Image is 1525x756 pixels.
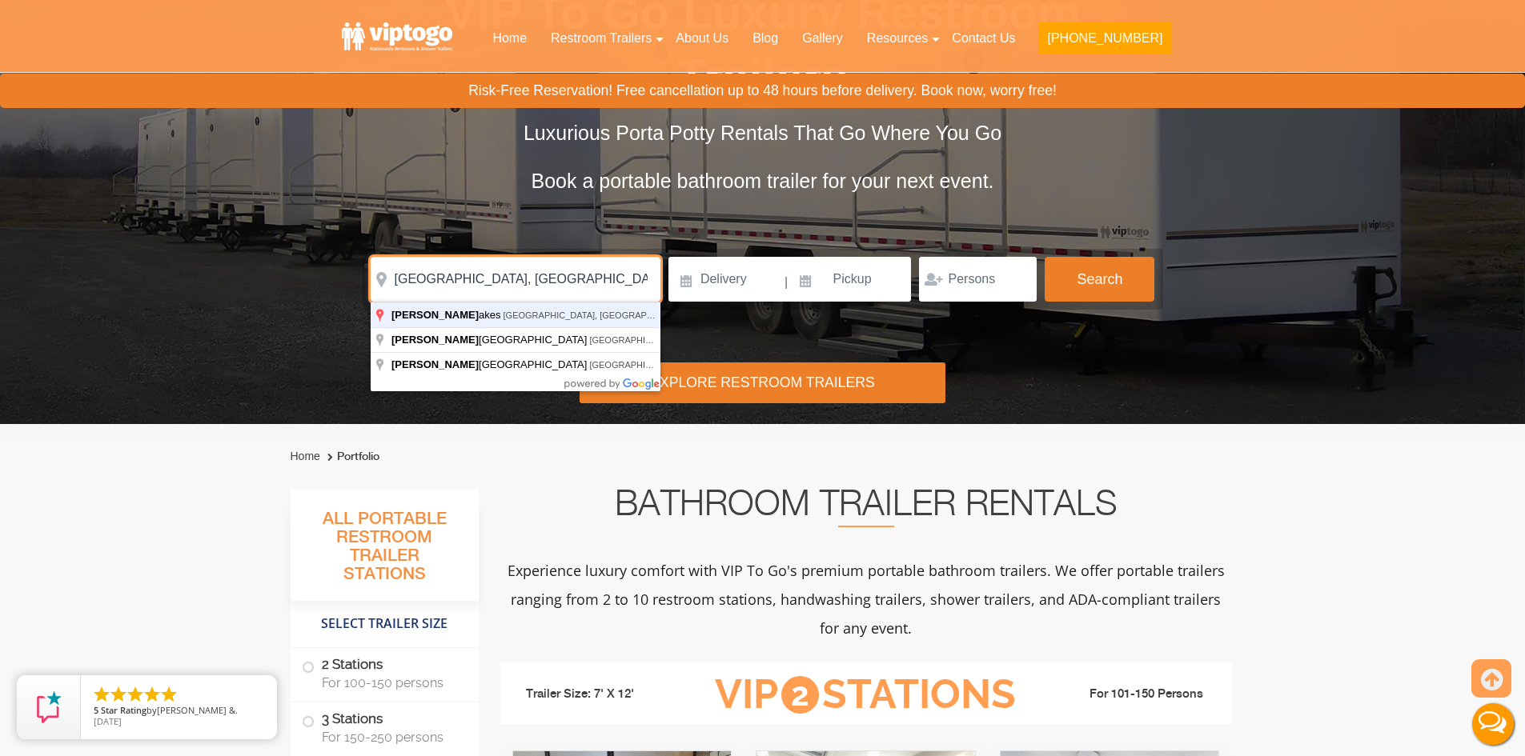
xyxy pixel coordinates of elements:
h4: Select Trailer Size [291,609,479,639]
span: [PERSON_NAME] [391,358,479,370]
li: For 101-150 Persons [1041,685,1221,704]
label: 2 Stations [302,648,468,698]
span: akes [391,309,504,321]
a: Home [291,450,320,462]
span: [PERSON_NAME] &. [157,704,238,716]
li:  [126,685,145,704]
button: Live Chat [1461,692,1525,756]
span: [DATE] [94,715,122,727]
span: [PERSON_NAME] [391,309,479,321]
li:  [109,685,128,704]
button: [PHONE_NUMBER] [1039,22,1170,54]
a: Home [480,21,539,56]
span: 2 [781,676,819,714]
a: [PHONE_NUMBER] [1027,21,1182,64]
span: [GEOGRAPHIC_DATA] [391,358,589,370]
p: Experience luxury comfort with VIP To Go's premium portable bathroom trailers. We offer portable ... [500,556,1232,642]
span: [GEOGRAPHIC_DATA] [391,334,589,346]
li: Trailer Size: 7' X 12' [512,670,691,718]
img: Review Rating [33,691,65,723]
span: Star Rating [101,704,146,716]
h2: Bathroom Trailer Rentals [500,489,1232,527]
h3: All Portable Restroom Trailer Stations [291,505,479,601]
span: [PERSON_NAME] [391,334,479,346]
span: [GEOGRAPHIC_DATA], [GEOGRAPHIC_DATA] [504,310,692,320]
li: Portfolio [323,447,379,466]
span: [GEOGRAPHIC_DATA], [GEOGRAPHIC_DATA], [GEOGRAPHIC_DATA] [589,360,874,370]
a: About Us [664,21,740,56]
span: For 150-250 persons [322,730,460,745]
span: [GEOGRAPHIC_DATA], [GEOGRAPHIC_DATA], [GEOGRAPHIC_DATA] [589,335,874,345]
label: 3 Stations [302,702,468,752]
a: Gallery [790,21,855,56]
input: Where do you need your restroom? [371,257,660,302]
li:  [159,685,179,704]
span: | [785,257,788,308]
a: Restroom Trailers [539,21,664,56]
a: Resources [855,21,940,56]
a: Blog [740,21,790,56]
input: Pickup [790,257,912,302]
span: For 100-150 persons [322,675,460,690]
div: Explore Restroom Trailers [580,362,945,403]
input: Delivery [668,257,783,302]
input: Persons [919,257,1037,302]
span: 5 [94,704,98,716]
h3: VIP Stations [690,673,1041,717]
li:  [142,685,162,704]
a: Contact Us [940,21,1027,56]
span: Book a portable bathroom trailer for your next event. [531,170,993,192]
span: by [94,706,264,717]
button: Search [1045,257,1154,302]
li:  [92,685,111,704]
span: Luxurious Porta Potty Rentals That Go Where You Go [524,122,1001,144]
